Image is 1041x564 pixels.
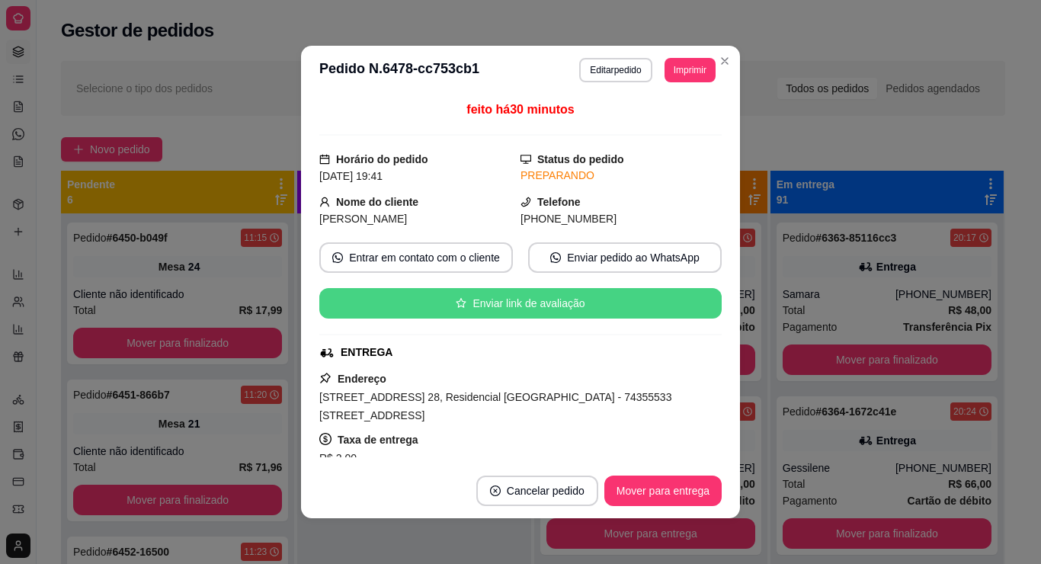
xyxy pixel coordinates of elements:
[665,58,716,82] button: Imprimir
[520,168,722,184] div: PREPARANDO
[713,49,737,73] button: Close
[319,372,332,384] span: pushpin
[476,476,598,506] button: close-circleCancelar pedido
[338,373,386,385] strong: Endereço
[341,344,392,361] div: ENTREGA
[520,197,531,207] span: phone
[537,153,624,165] strong: Status do pedido
[319,391,671,421] span: [STREET_ADDRESS] 28, Residencial [GEOGRAPHIC_DATA] - 74355533 [STREET_ADDRESS]
[319,58,479,82] h3: Pedido N. 6478-cc753cb1
[319,288,722,319] button: starEnviar link de avaliação
[319,433,332,445] span: dollar
[528,242,722,273] button: whats-appEnviar pedido ao WhatsApp
[490,485,501,496] span: close-circle
[319,154,330,165] span: calendar
[579,58,652,82] button: Editarpedido
[537,196,581,208] strong: Telefone
[319,197,330,207] span: user
[319,452,357,464] span: R$ 2,00
[456,298,466,309] span: star
[550,252,561,263] span: whats-app
[319,213,407,225] span: [PERSON_NAME]
[338,434,418,446] strong: Taxa de entrega
[336,196,418,208] strong: Nome do cliente
[604,476,722,506] button: Mover para entrega
[466,103,574,116] span: feito há 30 minutos
[520,213,617,225] span: [PHONE_NUMBER]
[520,154,531,165] span: desktop
[336,153,428,165] strong: Horário do pedido
[319,242,513,273] button: whats-appEntrar em contato com o cliente
[332,252,343,263] span: whats-app
[319,170,383,182] span: [DATE] 19:41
